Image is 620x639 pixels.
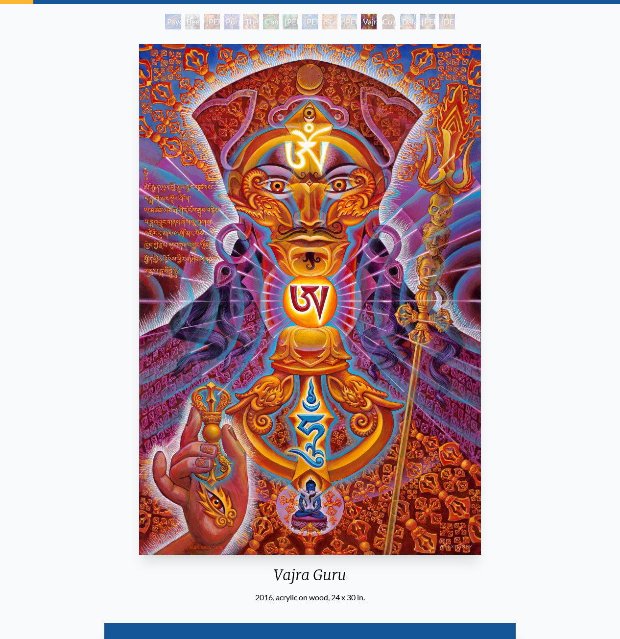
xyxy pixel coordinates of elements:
img: Vajra-Guru-2016-Alex-Grey-watermarked.jpg [139,44,480,555]
div: [PERSON_NAME] & the New Eleusis [302,14,318,29]
div: Beethoven [185,14,200,29]
div: [PERSON_NAME] [420,14,435,29]
div: Dalai Lama [400,14,416,29]
div: Cosmic [DEMOGRAPHIC_DATA] [381,14,396,29]
div: [DEMOGRAPHIC_DATA] [439,14,455,29]
div: [PERSON_NAME][US_STATE] - Hemp Farmer [283,14,298,29]
div: 2016, acrylic on wood, 24 x 30 in. [135,591,484,603]
div: [PERSON_NAME] M.D., Cartographer of Consciousness [204,14,220,29]
div: Purple [DEMOGRAPHIC_DATA] [224,14,239,29]
div: Vajra Guru [361,14,377,29]
div: Psychedelic Healing [165,14,181,29]
div: Cannabacchus [263,14,279,29]
div: [PERSON_NAME] [341,14,357,29]
div: St. [PERSON_NAME] & The LSD Revelation Revolution [322,14,337,29]
div: The Shulgins and their Alchemical Angels [243,14,259,29]
div: Vajra Guru [135,566,484,591]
